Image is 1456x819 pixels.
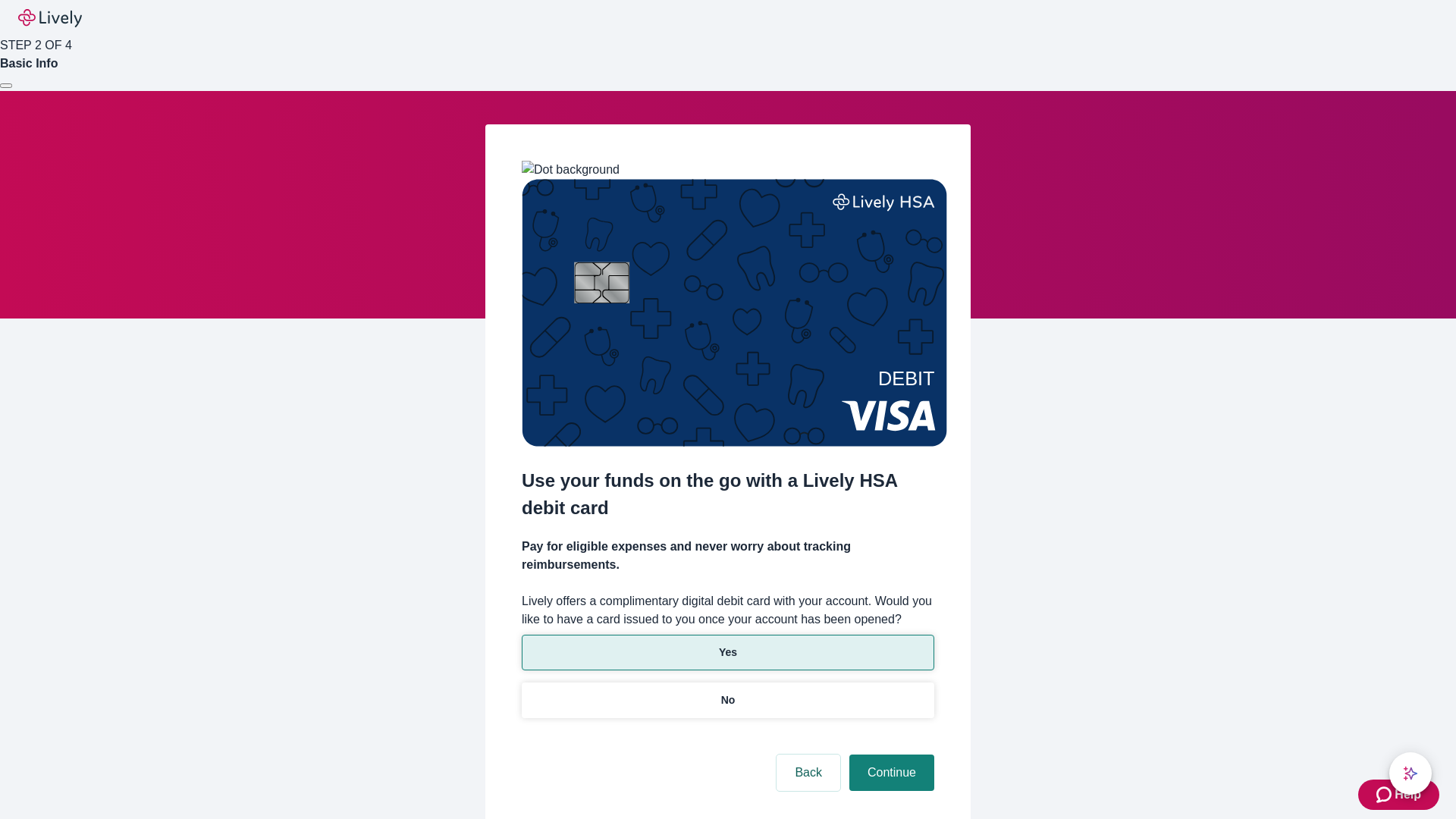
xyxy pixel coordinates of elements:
[522,538,934,574] h4: Pay for eligible expenses and never worry about tracking reimbursements.
[522,635,934,670] button: Yes
[18,9,82,27] img: Lively
[522,179,947,447] img: Debit card
[522,467,934,522] h2: Use your funds on the go with a Lively HSA debit card
[849,755,934,791] button: Continue
[522,682,934,718] button: No
[1395,786,1421,804] span: Help
[1389,752,1432,795] button: chat
[721,692,736,708] p: No
[522,161,620,179] img: Dot background
[522,592,934,629] label: Lively offers a complimentary digital debit card with your account. Would you like to have a card...
[1403,766,1418,781] svg: Lively AI Assistant
[1376,786,1395,804] svg: Zendesk support icon
[777,755,840,791] button: Back
[719,645,737,661] p: Yes
[1358,780,1439,810] button: Zendesk support iconHelp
